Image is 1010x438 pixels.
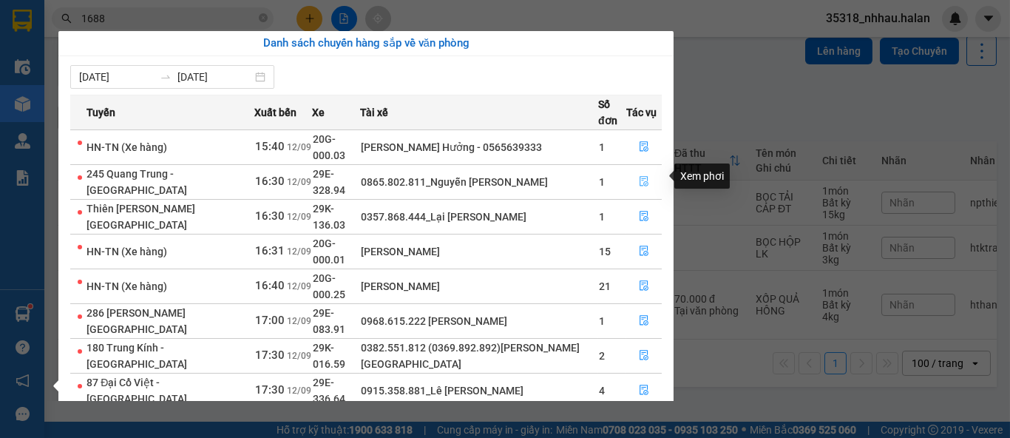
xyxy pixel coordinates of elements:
div: [PERSON_NAME] Hưởng - 0565639333 [361,139,597,155]
span: 245 Quang Trung - [GEOGRAPHIC_DATA] [87,168,187,196]
span: HN-TN (Xe hàng) [87,246,167,257]
span: 1 [599,141,605,153]
button: file-done [627,135,661,159]
div: [PERSON_NAME] [361,278,597,294]
span: 286 [PERSON_NAME][GEOGRAPHIC_DATA] [87,307,187,335]
input: Từ ngày [79,69,154,85]
span: HN-TN (Xe hàng) [87,280,167,292]
button: file-done [627,379,661,402]
span: 12/09 [287,212,311,222]
button: file-done [627,205,661,229]
span: Số đơn [598,96,626,129]
span: 29E-328.94 [313,168,345,196]
button: file-done [627,309,661,333]
span: 29K-016.59 [313,342,345,370]
span: 4 [599,385,605,397]
span: Thiên [PERSON_NAME][GEOGRAPHIC_DATA] [87,203,195,231]
span: 16:40 [255,279,285,292]
span: 12/09 [287,316,311,326]
span: Tài xế [360,104,388,121]
span: 15:40 [255,140,285,153]
span: file-done [639,211,649,223]
div: 0865.802.811_Nguyễn [PERSON_NAME] [361,174,597,190]
span: file-done [639,350,649,362]
span: Tác vụ [626,104,657,121]
span: 12/09 [287,281,311,292]
span: 12/09 [287,385,311,396]
span: 20G-000.03 [313,133,345,161]
span: 29E-336.64 [313,377,345,405]
button: file-done [627,170,661,194]
span: Xuất bến [254,104,296,121]
span: 20G-000.25 [313,272,345,300]
span: 12/09 [287,142,311,152]
span: 12/09 [287,246,311,257]
span: 16:30 [255,209,285,223]
div: Xem phơi [674,164,730,189]
button: file-done [627,344,661,368]
span: 17:30 [255,383,285,397]
span: to [160,71,172,83]
span: 16:30 [255,175,285,188]
span: 29E-083.91 [313,307,345,335]
span: 15 [599,246,611,257]
button: file-done [627,274,661,298]
span: 1 [599,211,605,223]
span: 29K-136.03 [313,203,345,231]
input: Đến ngày [177,69,252,85]
span: file-done [639,246,649,257]
span: HN-TN (Xe hàng) [87,141,167,153]
div: 0915.358.881_Lê [PERSON_NAME] [361,383,597,399]
span: 1 [599,315,605,327]
span: 20G-000.01 [313,237,345,266]
span: 180 Trung Kính - [GEOGRAPHIC_DATA] [87,342,187,370]
div: 0968.615.222 [PERSON_NAME] [361,313,597,329]
span: 16:31 [255,244,285,257]
span: 12/09 [287,351,311,361]
span: 2 [599,350,605,362]
span: 17:00 [255,314,285,327]
span: file-done [639,280,649,292]
span: Tuyến [87,104,115,121]
div: [PERSON_NAME] [361,243,597,260]
span: file-done [639,141,649,153]
div: 0357.868.444_Lại [PERSON_NAME] [361,209,597,225]
span: file-done [639,176,649,188]
span: file-done [639,385,649,397]
span: 17:30 [255,348,285,362]
span: 21 [599,280,611,292]
span: file-done [639,315,649,327]
button: file-done [627,240,661,263]
span: 87 Đại Cồ Việt - [GEOGRAPHIC_DATA] [87,377,187,405]
div: Danh sách chuyến hàng sắp về văn phòng [70,35,662,53]
div: 0382.551.812 (0369.892.892)[PERSON_NAME][GEOGRAPHIC_DATA] [361,340,597,372]
span: 1 [599,176,605,188]
span: Xe [312,104,325,121]
span: 12/09 [287,177,311,187]
span: swap-right [160,71,172,83]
